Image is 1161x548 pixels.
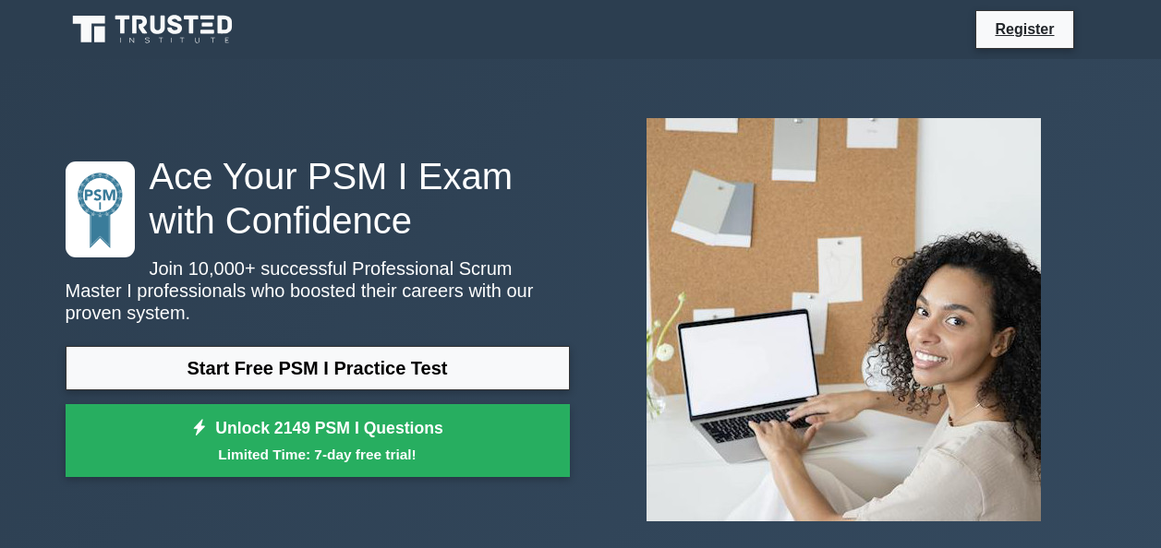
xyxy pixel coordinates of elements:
a: Start Free PSM I Practice Test [66,346,570,390]
small: Limited Time: 7-day free trial! [89,444,547,465]
h1: Ace Your PSM I Exam with Confidence [66,154,570,243]
p: Join 10,000+ successful Professional Scrum Master I professionals who boosted their careers with ... [66,257,570,324]
a: Register [984,18,1065,41]
a: Unlock 2149 PSM I QuestionsLimited Time: 7-day free trial! [66,404,570,478]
